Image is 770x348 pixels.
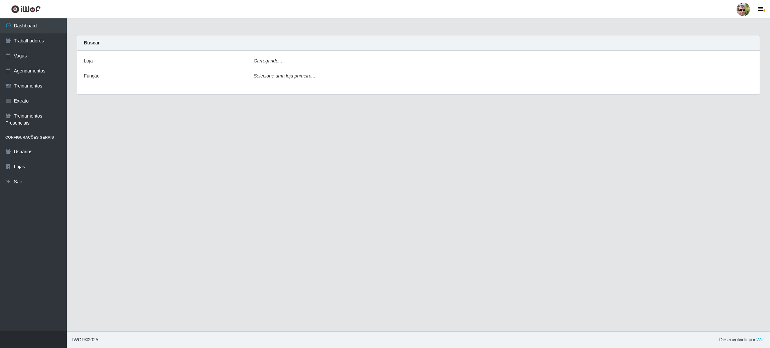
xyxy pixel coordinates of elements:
[11,5,41,13] img: CoreUI Logo
[84,40,100,45] strong: Buscar
[84,72,100,79] label: Função
[719,336,765,343] span: Desenvolvido por
[755,337,765,342] a: iWof
[254,73,315,78] i: Selecione uma loja primeiro...
[72,336,100,343] span: © 2025 .
[72,337,85,342] span: IWOF
[84,57,93,64] label: Loja
[254,58,282,63] i: Carregando...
